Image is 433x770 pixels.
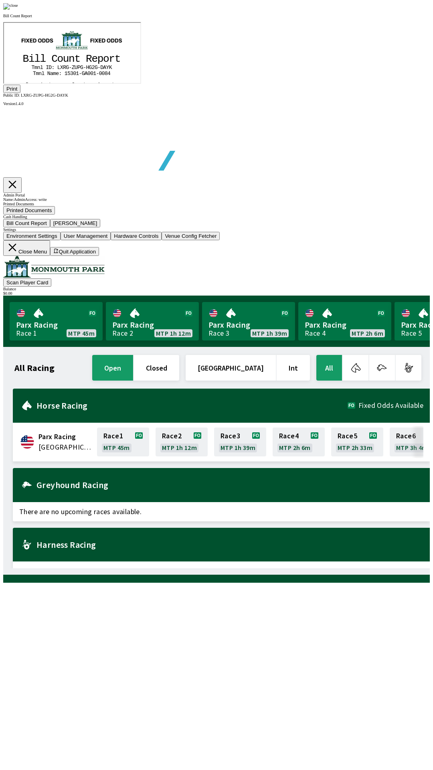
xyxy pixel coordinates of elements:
tspan: i [24,30,31,42]
button: Environment Settings [3,232,61,240]
button: Printed Documents [3,206,55,215]
span: Race 6 [396,433,416,439]
button: Print [3,85,20,93]
button: Close Menu [3,240,50,256]
tspan: C [68,59,71,65]
tspan: r [105,30,111,42]
tspan: 0 [98,48,101,54]
tspan: D [45,42,48,48]
tspan: t [45,59,48,65]
tspan: i [36,59,39,65]
tspan: N [43,48,47,54]
tspan: m [33,59,36,65]
h2: Horse Racing [36,402,348,409]
span: Race 1 [103,433,123,439]
tspan: n [65,30,71,42]
span: Parx Racing [208,320,289,330]
tspan: Z [68,42,71,48]
iframe: ReportvIEWER [3,22,141,84]
button: Bill Count Report [3,219,50,227]
tspan: 1 [89,48,93,54]
div: Settings [3,227,430,232]
div: Printed Documents [3,202,430,206]
tspan: n [33,42,36,48]
tspan: r [51,59,54,65]
tspan: T [28,42,31,48]
h1: All Racing [14,365,55,371]
button: closed [134,355,179,381]
img: venue logo [3,256,105,278]
div: Cash Handling [3,215,430,219]
tspan: H [82,42,85,48]
span: Parx Racing [305,320,385,330]
a: Race1MTP 45m [97,428,149,456]
tspan: G [76,42,79,48]
div: Balance [3,287,430,291]
tspan: R [82,30,88,42]
span: Race 2 [162,433,182,439]
span: United States [38,442,92,452]
tspan: n [28,59,31,65]
a: Race2MTP 1h 12m [156,428,208,456]
div: Race 2 [112,330,133,336]
span: MTP 3h 4m [396,444,428,451]
tspan: G [62,42,65,48]
tspan: - [65,42,68,48]
tspan: A [99,42,103,48]
a: Race5MTP 2h 33m [331,428,383,456]
button: All [316,355,342,381]
h2: Harness Racing [36,541,423,548]
tspan: 0 [95,48,98,54]
tspan: a [42,59,45,65]
tspan: t [71,30,77,42]
tspan: D [22,59,25,65]
tspan: l [36,42,39,48]
tspan: o [99,30,105,42]
tspan: K [105,42,108,48]
tspan: 0 [86,48,89,54]
span: MTP 2h 6m [352,330,383,336]
div: Race 4 [305,330,326,336]
a: Parx RacingRace 3MTP 1h 39m [202,302,295,340]
tspan: o [99,59,103,65]
span: MTP 2h 33m [338,444,372,451]
span: MTP 1h 12m [162,444,197,451]
tspan: A [81,48,84,54]
span: Race 4 [279,433,299,439]
tspan: p [93,30,100,42]
tspan: 0 [83,48,87,54]
p: Bill Count Report [3,14,430,18]
tspan: m [30,42,34,48]
tspan: G [85,42,88,48]
tspan: m [32,48,35,54]
tspan: e [52,48,55,54]
a: Parx RacingRace 1MTP 45m [10,302,103,340]
tspan: n [34,48,38,54]
button: User Management [61,232,111,240]
tspan: 3 [66,48,69,54]
tspan: 1 [72,48,75,54]
img: global tote logo [22,106,252,190]
tspan: I [42,42,45,48]
button: [PERSON_NAME] [50,219,101,227]
tspan: e [88,30,94,42]
tspan: u [73,59,77,65]
button: [GEOGRAPHIC_DATA] [186,355,276,381]
div: Version 1.4.0 [3,101,430,106]
tspan: u [102,59,105,65]
a: Race4MTP 2h 6m [273,428,325,456]
tspan: m [49,48,52,54]
tspan: 8 [101,48,104,54]
tspan: - [92,48,95,54]
tspan: G [91,42,94,48]
tspan: 5 [63,48,67,54]
span: MTP 1h 39m [221,444,255,451]
button: Quit Application [50,247,99,256]
span: Parx Racing [112,320,192,330]
span: MTP 2h 6m [279,444,311,451]
tspan: l [30,30,36,42]
a: Parx RacingRace 2MTP 1h 12m [106,302,199,340]
tspan: l [38,48,41,54]
tspan: t [108,59,111,65]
